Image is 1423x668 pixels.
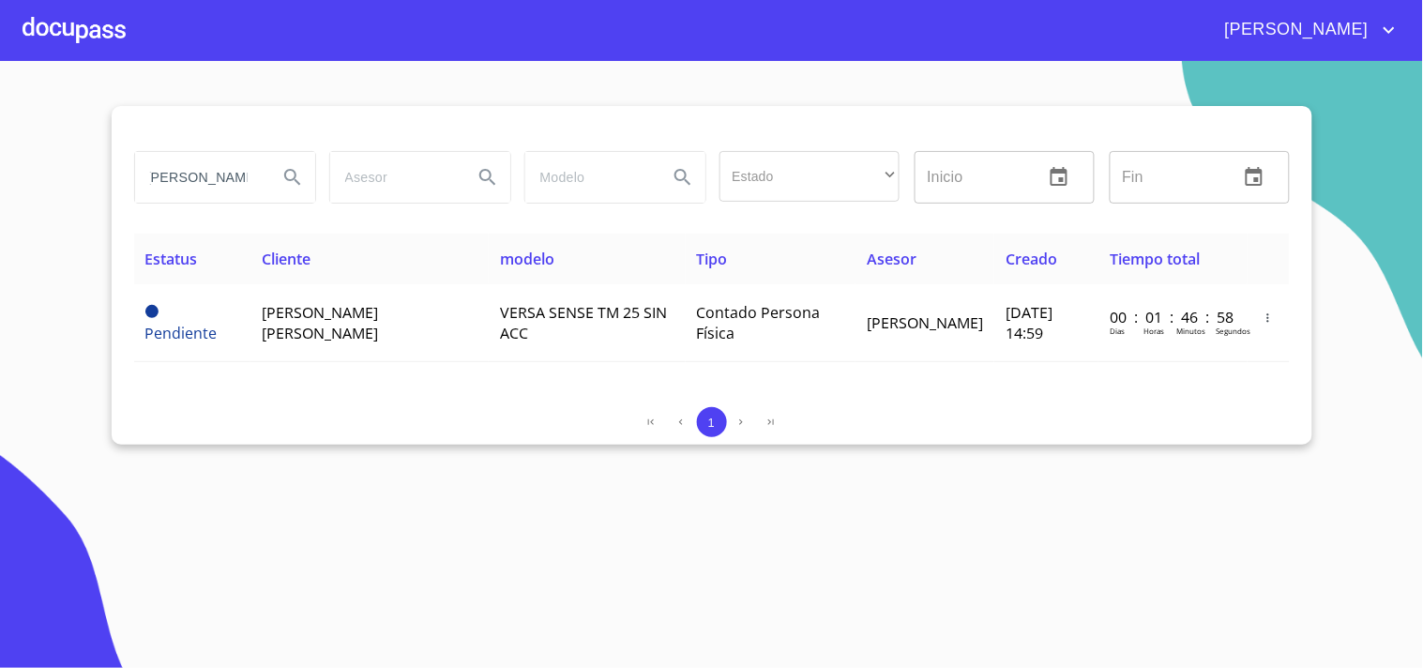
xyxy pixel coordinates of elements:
span: [DATE] 14:59 [1006,302,1052,343]
span: [PERSON_NAME] [867,312,983,333]
p: Horas [1143,326,1164,336]
span: [PERSON_NAME] [1211,15,1378,45]
input: search [330,152,458,203]
div: ​ [719,151,900,202]
span: 1 [708,416,715,430]
span: Pendiente [145,305,159,318]
span: Cliente [262,249,310,269]
button: 1 [697,407,727,437]
span: Tipo [697,249,728,269]
span: Asesor [867,249,916,269]
input: search [135,152,263,203]
span: Pendiente [145,323,218,343]
span: VERSA SENSE TM 25 SIN ACC [500,302,667,343]
span: Tiempo total [1110,249,1200,269]
span: [PERSON_NAME] [PERSON_NAME] [262,302,378,343]
button: Search [465,155,510,200]
input: search [525,152,653,203]
span: modelo [500,249,554,269]
button: account of current user [1211,15,1400,45]
p: Dias [1110,326,1125,336]
p: Minutos [1176,326,1205,336]
span: Contado Persona Física [697,302,821,343]
span: Estatus [145,249,198,269]
button: Search [270,155,315,200]
button: Search [660,155,705,200]
p: 00 : 01 : 46 : 58 [1110,307,1236,327]
span: Creado [1006,249,1057,269]
p: Segundos [1216,326,1250,336]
